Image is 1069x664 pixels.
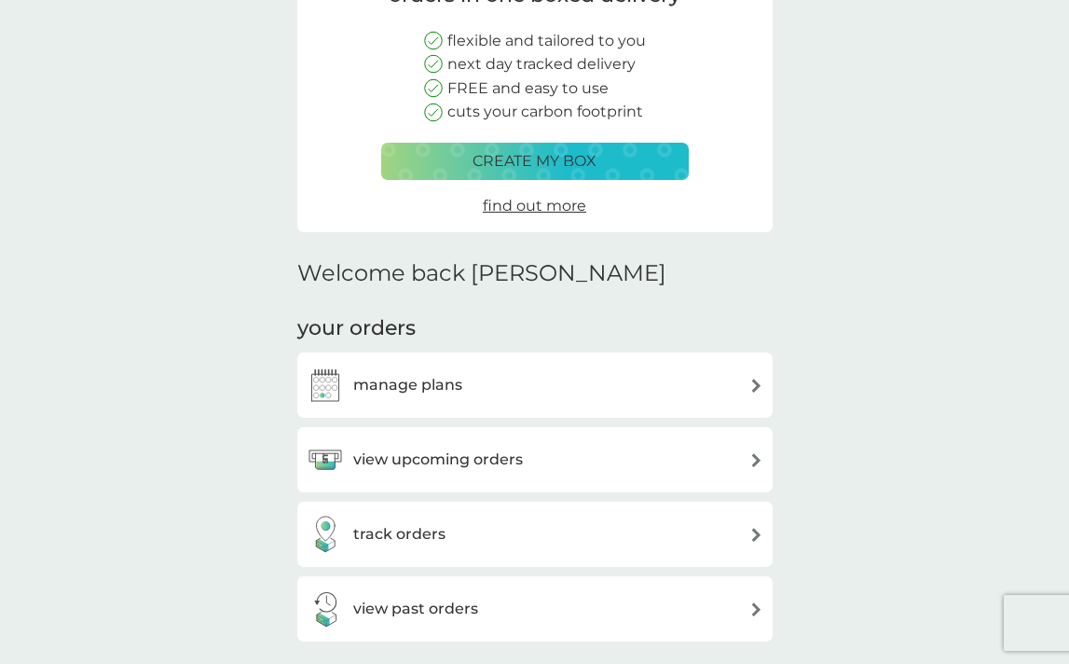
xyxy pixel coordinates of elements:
[749,602,763,616] img: arrow right
[483,194,586,218] a: find out more
[297,314,416,343] h3: your orders
[447,76,609,101] p: FREE and easy to use
[483,197,586,214] span: find out more
[353,522,445,546] h3: track orders
[447,100,643,124] p: cuts your carbon footprint
[473,149,596,173] p: create my box
[353,448,523,472] h3: view upcoming orders
[447,52,636,76] p: next day tracked delivery
[381,143,689,180] button: create my box
[353,597,478,621] h3: view past orders
[749,453,763,467] img: arrow right
[749,379,763,393] img: arrow right
[447,29,646,53] p: flexible and tailored to you
[297,260,666,287] h2: Welcome back [PERSON_NAME]
[353,373,462,397] h3: manage plans
[749,528,763,542] img: arrow right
